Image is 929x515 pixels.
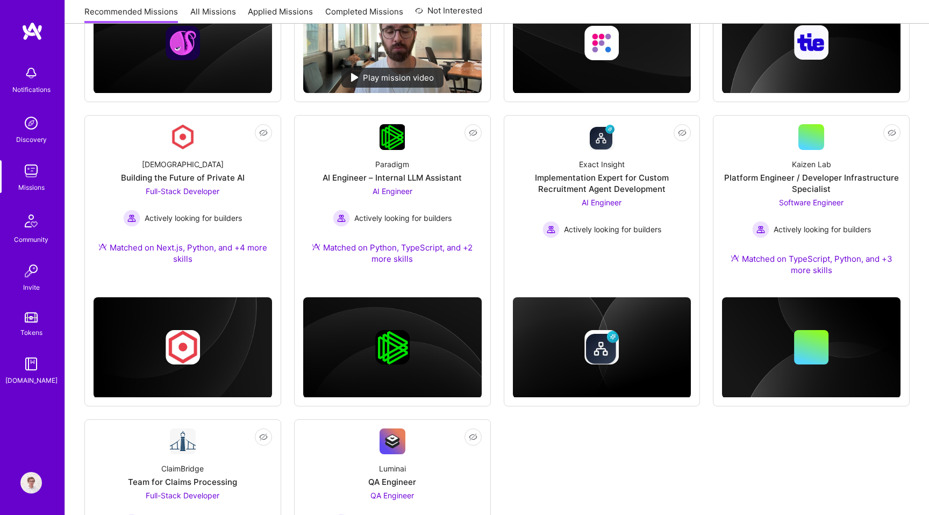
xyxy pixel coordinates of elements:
[678,128,687,137] i: icon EyeClosed
[579,159,625,170] div: Exact Insight
[731,254,739,262] img: Ateam Purple Icon
[20,353,42,375] img: guide book
[259,128,268,137] i: icon EyeClosed
[98,242,107,251] img: Ateam Purple Icon
[303,297,482,398] img: cover
[146,187,219,196] span: Full-Stack Developer
[325,6,403,24] a: Completed Missions
[94,297,272,398] img: cover
[94,124,272,277] a: Company Logo[DEMOGRAPHIC_DATA]Building the Future of Private AIFull-Stack Developer Actively look...
[375,330,410,364] img: Company logo
[542,221,560,238] img: Actively looking for builders
[94,242,272,264] div: Matched on Next.js, Python, and +4 more skills
[513,172,691,195] div: Implementation Expert for Custom Recruitment Agent Development
[333,210,350,227] img: Actively looking for builders
[373,187,412,196] span: AI Engineer
[469,128,477,137] i: icon EyeClosed
[323,172,462,183] div: AI Engineer – Internal LLM Assistant
[18,182,45,193] div: Missions
[18,472,45,493] a: User Avatar
[121,172,245,183] div: Building the Future of Private AI
[370,491,414,500] span: QA Engineer
[84,6,178,24] a: Recommended Missions
[12,84,51,95] div: Notifications
[354,212,452,224] span: Actively looking for builders
[368,476,416,488] div: QA Engineer
[380,428,405,454] img: Company Logo
[584,330,619,364] img: Company logo
[469,433,477,441] i: icon EyeClosed
[380,124,405,150] img: Company Logo
[589,124,614,150] img: Company Logo
[190,6,236,24] a: All Missions
[166,26,200,60] img: Company logo
[722,172,901,195] div: Platform Engineer / Developer Infrastructure Specialist
[722,124,901,289] a: Kaizen LabPlatform Engineer / Developer Infrastructure SpecialistSoftware Engineer Actively looki...
[20,472,42,493] img: User Avatar
[170,124,196,150] img: Company Logo
[303,124,482,277] a: Company LogoParadigmAI Engineer – Internal LLM AssistantAI Engineer Actively looking for builders...
[415,4,482,24] a: Not Interested
[146,491,219,500] span: Full-Stack Developer
[722,253,901,276] div: Matched on TypeScript, Python, and +3 more skills
[341,68,444,88] div: Play mission video
[379,463,406,474] div: Luminai
[128,476,237,488] div: Team for Claims Processing
[170,428,196,454] img: Company Logo
[722,297,901,398] img: cover
[20,327,42,338] div: Tokens
[14,234,48,245] div: Community
[513,124,691,256] a: Company LogoExact InsightImplementation Expert for Custom Recruitment Agent DevelopmentAI Enginee...
[794,25,828,60] img: Company logo
[145,212,242,224] span: Actively looking for builders
[779,198,844,207] span: Software Engineer
[888,128,896,137] i: icon EyeClosed
[351,73,359,82] img: play
[248,6,313,24] a: Applied Missions
[792,159,831,170] div: Kaizen Lab
[582,198,621,207] span: AI Engineer
[5,375,58,386] div: [DOMAIN_NAME]
[23,282,40,293] div: Invite
[584,26,619,60] img: Company logo
[303,242,482,264] div: Matched on Python, TypeScript, and +2 more skills
[375,159,409,170] div: Paradigm
[259,433,268,441] i: icon EyeClosed
[22,22,43,41] img: logo
[166,330,200,364] img: Company logo
[142,159,224,170] div: [DEMOGRAPHIC_DATA]
[20,112,42,134] img: discovery
[312,242,320,251] img: Ateam Purple Icon
[752,221,769,238] img: Actively looking for builders
[20,260,42,282] img: Invite
[25,312,38,323] img: tokens
[564,224,661,235] span: Actively looking for builders
[18,208,44,234] img: Community
[123,210,140,227] img: Actively looking for builders
[16,134,47,145] div: Discovery
[20,62,42,84] img: bell
[161,463,204,474] div: ClaimBridge
[20,160,42,182] img: teamwork
[774,224,871,235] span: Actively looking for builders
[513,297,691,398] img: cover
